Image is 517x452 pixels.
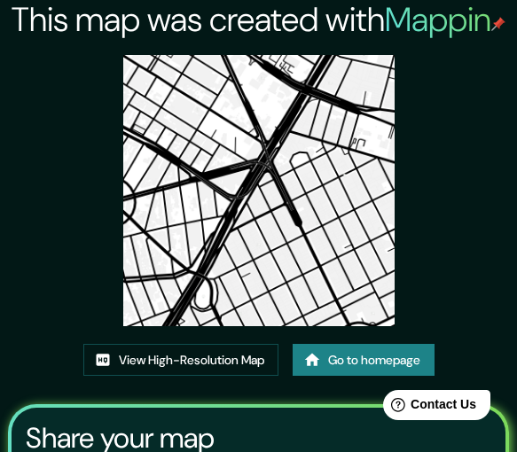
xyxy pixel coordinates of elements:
[123,55,395,326] img: created-map
[293,344,435,377] a: Go to homepage
[491,17,505,31] img: mappin-pin
[83,344,278,377] a: View High-Resolution Map
[359,383,497,433] iframe: Help widget launcher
